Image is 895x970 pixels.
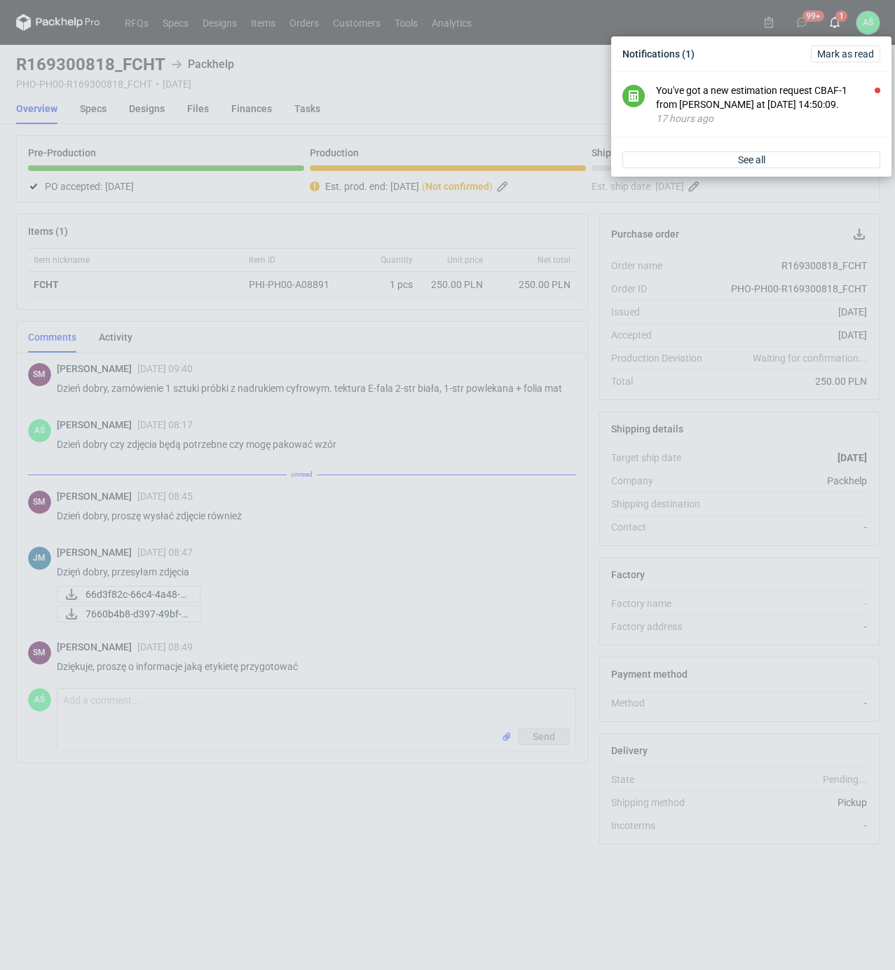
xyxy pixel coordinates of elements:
[617,42,886,66] div: Notifications (1)
[656,111,880,125] div: 17 hours ago
[656,83,880,125] button: You've got a new estimation request CBAF-1 from [PERSON_NAME] at [DATE] 14:50:09.17 hours ago
[622,151,880,168] a: See all
[817,49,874,59] span: Mark as read
[656,83,880,111] div: You've got a new estimation request CBAF-1 from [PERSON_NAME] at [DATE] 14:50:09.
[738,155,765,165] span: See all
[811,46,880,62] button: Mark as read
